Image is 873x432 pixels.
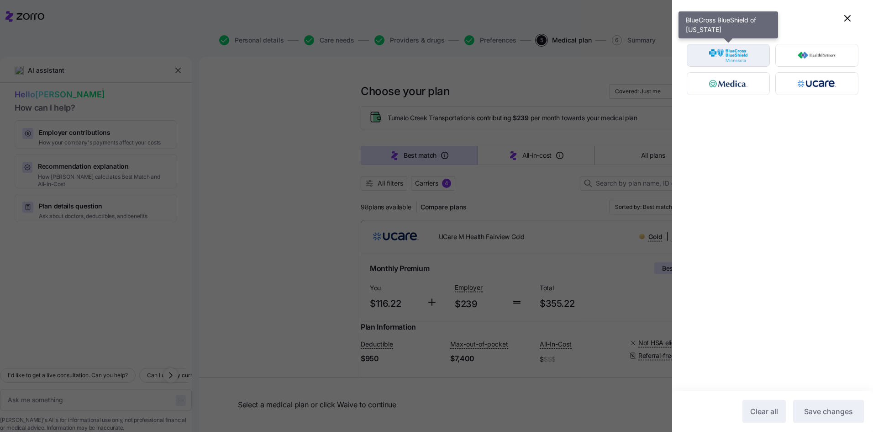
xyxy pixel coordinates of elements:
h1: Filter by carrier [687,11,829,25]
button: Clear all [742,400,786,423]
span: Clear all [750,406,778,417]
span: Save changes [804,406,853,417]
img: HealthPartners [784,46,851,64]
img: UCare [784,75,851,93]
img: Medica [695,75,762,93]
img: BlueCross BlueShield of Minnesota [695,46,762,64]
button: Save changes [793,400,864,423]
